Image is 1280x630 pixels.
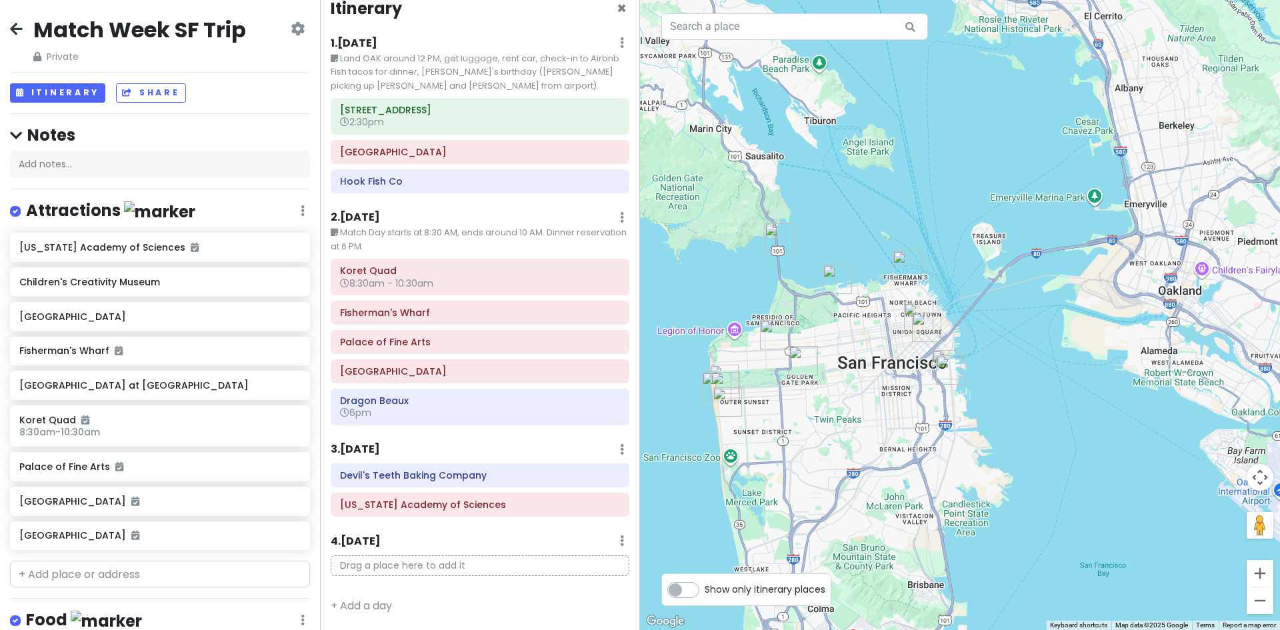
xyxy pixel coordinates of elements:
[932,350,961,379] div: Koret Quad
[191,243,199,252] i: Added to itinerary
[10,83,105,103] button: Itinerary
[10,561,310,587] input: + Add place or address
[19,311,300,323] h6: [GEOGRAPHIC_DATA]
[19,379,300,391] h6: [GEOGRAPHIC_DATA] at [GEOGRAPHIC_DATA]
[340,499,620,511] h6: California Academy of Sciences
[936,355,965,385] div: UCSF Medical Center at Mission Bay
[1247,464,1273,491] button: Map camera controls
[340,307,620,319] h6: Fisherman's Wharf
[1196,621,1215,629] a: Terms (opens in new tab)
[331,535,381,549] h6: 4 . [DATE]
[340,115,384,129] span: 2:30pm
[661,13,928,40] input: Search a place
[116,83,185,103] button: Share
[331,443,380,457] h6: 3 . [DATE]
[331,37,377,51] h6: 1 . [DATE]
[10,151,310,179] div: Add notes...
[331,226,629,253] small: Match Day starts at 8:30 AM, ends around 10 AM. Dinner reservation at 6 PM.
[33,16,246,44] h2: Match Week SF Trip
[331,555,629,576] p: Drag a place here to add it
[19,425,100,439] span: 8:30am - 10:30am
[1247,512,1273,539] button: Drag Pegman onto the map to open Street View
[643,613,687,630] img: Google
[823,265,852,294] div: Palace of Fine Arts
[340,406,371,419] span: 6pm
[643,613,687,630] a: Open this area in Google Maps (opens a new window)
[331,211,380,225] h6: 2 . [DATE]
[713,387,742,417] div: Devil's Teeth Baking Company
[19,461,300,473] h6: Palace of Fine Arts
[709,365,739,394] div: Hook Fish Co
[904,303,933,332] div: Union Square
[340,277,433,290] span: 8:30am - 10:30am
[19,241,300,253] h6: [US_STATE] Academy of Sciences
[340,395,620,407] h6: Dragon Beaux
[1115,621,1188,629] span: Map data ©2025 Google
[115,462,123,471] i: Added to itinerary
[789,346,818,375] div: California Academy of Sciences
[19,529,300,541] h6: [GEOGRAPHIC_DATA]
[81,415,89,425] i: Added to itinerary
[340,104,620,116] h6: 1465 46th Ave
[893,251,922,280] div: Fisherman's Wharf
[10,125,310,145] h4: Notes
[131,531,139,540] i: Added to itinerary
[617,1,627,17] button: Close
[26,200,195,222] h4: Attractions
[340,469,620,481] h6: Devil's Teeth Baking Company
[702,372,731,401] div: Ocean Beach
[912,313,941,342] div: Children's Creativity Museum
[1050,621,1107,630] button: Keyboard shortcuts
[1223,621,1276,629] a: Report a map error
[124,201,195,222] img: marker
[131,497,139,506] i: Added to itinerary
[33,49,246,64] span: Private
[340,336,620,348] h6: Palace of Fine Arts
[331,598,392,613] a: + Add a day
[331,52,629,93] small: Land OAK around 12 PM, get luggage, rent car, check-in to Airbnb. Fish tacos for dinner, [PERSON_...
[711,372,740,401] div: 1465 46th Ave
[19,414,300,426] h6: Koret Quad
[1247,560,1273,587] button: Zoom in
[340,175,620,187] h6: Hook Fish Co
[1247,587,1273,614] button: Zoom out
[115,346,123,355] i: Added to itinerary
[340,265,620,277] h6: Koret Quad
[765,223,794,253] div: Golden Gate Bridge
[19,495,300,507] h6: [GEOGRAPHIC_DATA]
[19,345,300,357] h6: Fisherman's Wharf
[340,146,620,158] h6: Ocean Beach
[19,276,300,288] h6: Children's Creativity Museum
[760,320,789,349] div: Dragon Beaux
[705,582,825,597] span: Show only itinerary places
[340,365,620,377] h6: Golden Gate Bridge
